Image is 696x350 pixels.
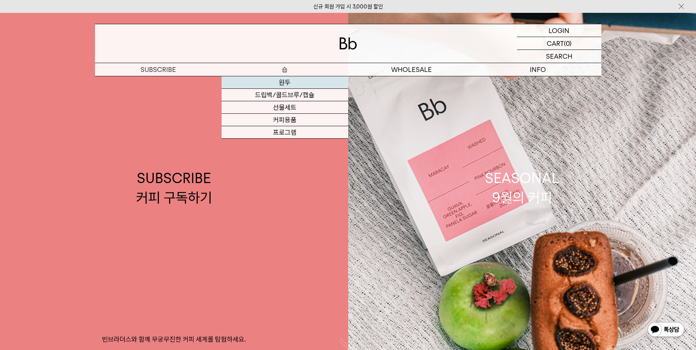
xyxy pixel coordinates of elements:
[313,3,383,10] a: 신규 회원 가입 시 3,000원 할인
[339,37,357,50] img: 로고
[485,168,559,207] div: SEASONAL 9월의 커피
[647,321,685,339] img: 카카오톡 채널 1:1 채팅 버튼
[517,37,601,50] a: CART (0)
[475,63,601,76] p: INFO
[222,114,348,126] a: 커피용품
[136,168,212,207] div: SUBSCRIBE 커피 구독하기
[564,37,572,50] p: (0)
[547,37,564,50] p: CART
[517,24,601,37] a: LOGIN
[222,126,348,139] a: 프로그램
[348,63,475,76] p: WHOLESALE
[222,63,348,76] a: 숍
[222,89,348,101] a: 드립백/콜드브루/캡슐
[222,76,348,89] a: 원두
[546,50,572,63] p: SEARCH
[222,101,348,114] a: 선물세트
[549,24,569,37] p: LOGIN
[95,63,222,76] a: SUBSCRIBE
